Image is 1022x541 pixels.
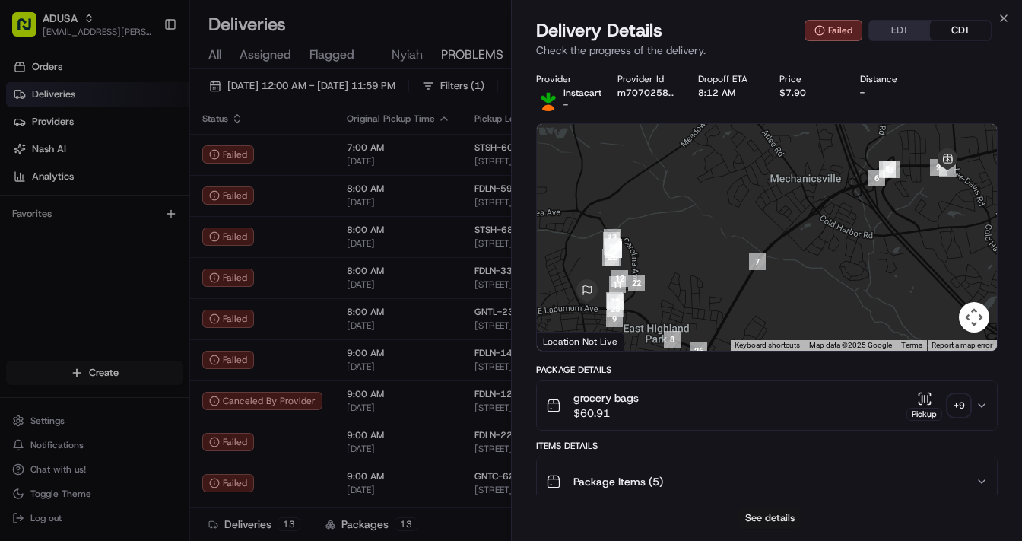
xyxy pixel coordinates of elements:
div: 6 [868,170,885,186]
a: Terms [901,341,922,349]
div: 14 [603,232,620,249]
div: 9 [606,310,623,327]
div: Package Details [536,364,998,376]
div: 13 [604,229,620,246]
div: 8:12 AM [698,87,755,99]
div: Distance [860,73,917,85]
span: Package Items ( 5 ) [573,474,663,489]
div: 19 [602,249,619,266]
div: 20 [605,249,621,266]
div: - [860,87,917,99]
a: Open this area in Google Maps (opens a new window) [541,331,591,351]
span: Delivery Details [536,18,662,43]
div: Start new chat [52,145,249,161]
div: Provider Id [617,73,674,85]
div: 12 [611,270,628,287]
button: Failed [805,20,862,41]
div: 24 [606,292,623,309]
a: 💻API Documentation [122,215,250,242]
a: 📗Knowledge Base [9,215,122,242]
button: m707025899 [617,87,674,99]
span: Map data ©2025 Google [809,341,892,349]
div: 21 [605,239,622,256]
button: Pickup [906,391,942,421]
div: 2 [930,159,947,176]
a: Powered byPylon [107,257,184,269]
img: 1736555255976-a54dd68f-1ca7-489b-9aae-adbdc363a1c4 [15,145,43,173]
span: Knowledge Base [30,221,116,236]
img: Nash [15,15,46,46]
div: 25 [607,301,624,317]
button: Pickup+9 [906,391,970,421]
div: 8 [664,331,681,348]
button: grocery bags$60.91Pickup+9 [537,381,997,430]
div: Items Details [536,440,998,452]
input: Clear [40,98,251,114]
div: 💻 [129,222,141,234]
button: CDT [930,21,991,40]
span: grocery bags [573,390,639,406]
div: We're available if you need us! [52,161,192,173]
div: 3 [883,161,900,178]
div: 📗 [15,222,27,234]
div: Pickup [906,408,942,421]
div: 22 [628,275,645,291]
p: Welcome 👋 [15,61,277,85]
div: 23 [607,294,624,310]
div: $7.90 [779,87,836,99]
div: Location Not Live [537,332,624,351]
div: Price [779,73,836,85]
button: EDT [869,21,930,40]
div: 5 [879,161,896,177]
button: Map camera controls [959,302,989,333]
a: Report a map error [932,341,992,349]
img: Google [541,331,591,351]
span: $60.91 [573,406,639,421]
button: Start new chat [259,150,277,168]
div: Dropoff ETA [698,73,755,85]
span: Pylon [151,258,184,269]
p: Check the progress of the delivery. [536,43,998,58]
button: See details [738,508,801,529]
img: profile_instacart_ahold_partner.png [536,87,560,111]
div: + 9 [948,395,970,416]
div: 11 [609,276,626,293]
div: 7 [749,253,766,270]
div: 26 [690,342,707,359]
button: Keyboard shortcuts [735,340,800,351]
span: - [563,99,568,111]
span: API Documentation [144,221,244,236]
div: 15 [604,238,620,255]
div: Provider [536,73,593,85]
button: Package Items (5) [537,457,997,506]
span: Instacart [563,87,601,99]
div: 10 [607,293,624,310]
